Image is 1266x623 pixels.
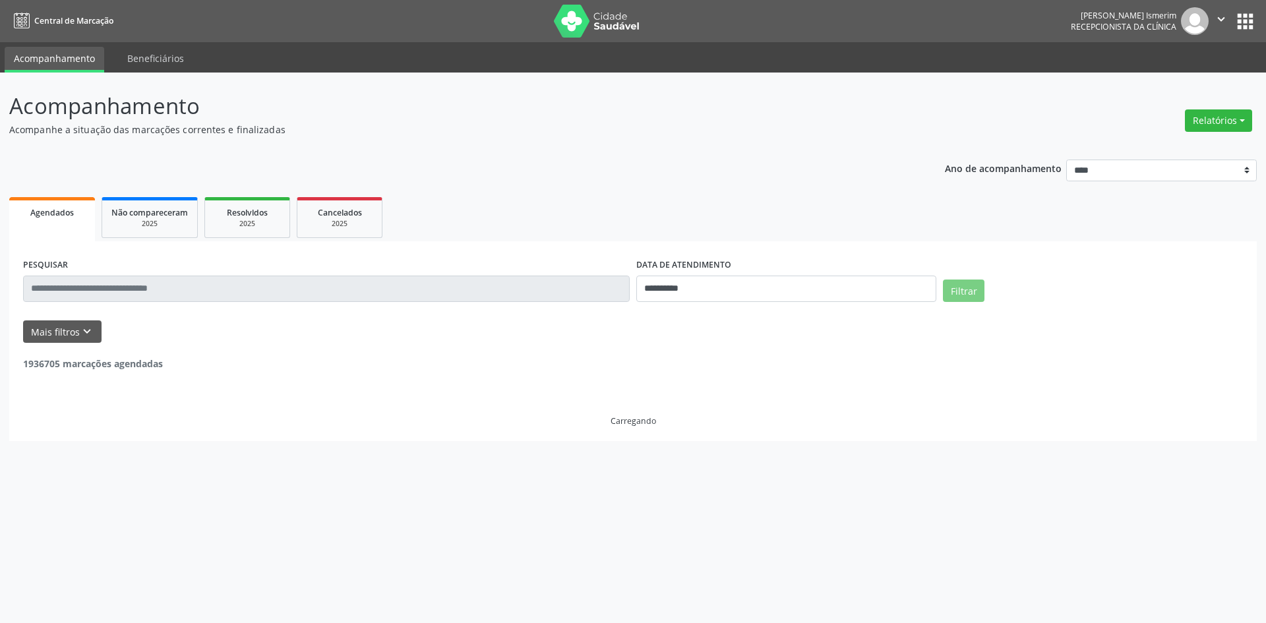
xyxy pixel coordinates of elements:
[1214,12,1228,26] i: 
[945,160,1062,176] p: Ano de acompanhamento
[227,207,268,218] span: Resolvidos
[23,255,68,276] label: PESQUISAR
[943,280,984,302] button: Filtrar
[1185,109,1252,132] button: Relatórios
[1209,7,1234,35] button: 
[636,255,731,276] label: DATA DE ATENDIMENTO
[118,47,193,70] a: Beneficiários
[9,90,882,123] p: Acompanhamento
[23,320,102,343] button: Mais filtroskeyboard_arrow_down
[611,415,656,427] div: Carregando
[9,10,113,32] a: Central de Marcação
[9,123,882,136] p: Acompanhe a situação das marcações correntes e finalizadas
[1071,10,1176,21] div: [PERSON_NAME] Ismerim
[1071,21,1176,32] span: Recepcionista da clínica
[307,219,373,229] div: 2025
[5,47,104,73] a: Acompanhamento
[111,207,188,218] span: Não compareceram
[214,219,280,229] div: 2025
[80,324,94,339] i: keyboard_arrow_down
[1181,7,1209,35] img: img
[111,219,188,229] div: 2025
[318,207,362,218] span: Cancelados
[30,207,74,218] span: Agendados
[23,357,163,370] strong: 1936705 marcações agendadas
[34,15,113,26] span: Central de Marcação
[1234,10,1257,33] button: apps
